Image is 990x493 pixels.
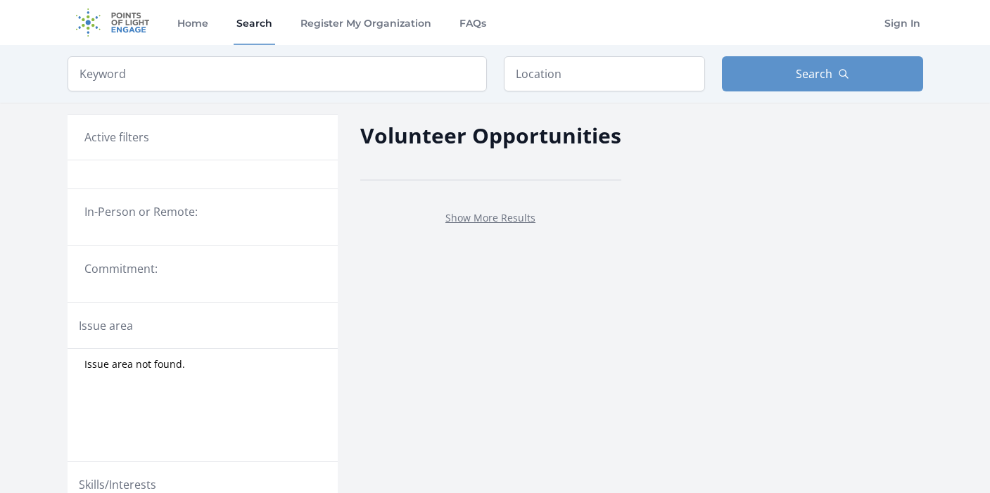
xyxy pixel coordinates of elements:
[84,129,149,146] h3: Active filters
[84,260,321,277] legend: Commitment:
[84,203,321,220] legend: In-Person or Remote:
[722,56,923,91] button: Search
[84,357,185,371] span: Issue area not found.
[796,65,832,82] span: Search
[68,56,487,91] input: Keyword
[79,317,133,334] legend: Issue area
[445,211,535,224] a: Show More Results
[79,476,156,493] legend: Skills/Interests
[360,120,621,151] h2: Volunteer Opportunities
[504,56,705,91] input: Location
